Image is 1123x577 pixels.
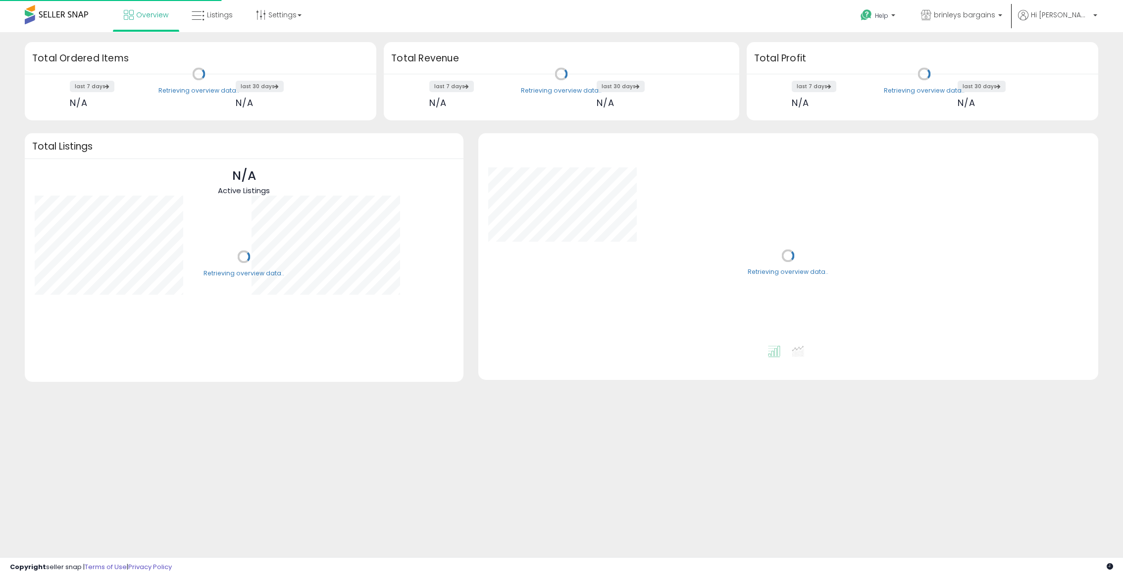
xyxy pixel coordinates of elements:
[934,10,995,20] span: brinleys bargains
[748,268,828,277] div: Retrieving overview data..
[1018,10,1097,32] a: Hi [PERSON_NAME]
[853,1,905,32] a: Help
[207,10,233,20] span: Listings
[884,86,965,95] div: Retrieving overview data..
[204,269,284,278] div: Retrieving overview data..
[875,11,888,20] span: Help
[136,10,168,20] span: Overview
[860,9,872,21] i: Get Help
[1031,10,1090,20] span: Hi [PERSON_NAME]
[158,86,239,95] div: Retrieving overview data..
[521,86,602,95] div: Retrieving overview data..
